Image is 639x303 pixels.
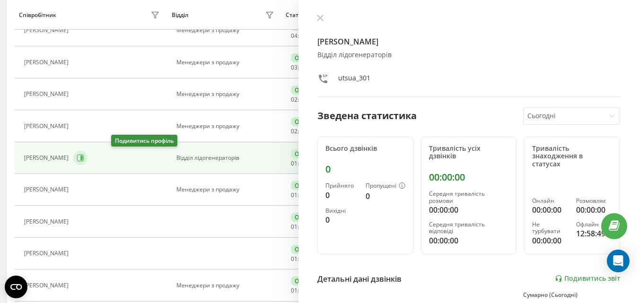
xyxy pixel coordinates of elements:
div: Прийнято [325,182,358,189]
div: Онлайн [291,117,321,126]
div: 00:00:00 [532,204,568,216]
div: Не турбувати [532,221,568,235]
div: Онлайн [532,198,568,204]
h4: [PERSON_NAME] [317,36,620,47]
div: Тривалість знаходження в статусах [532,145,612,168]
span: 02 [291,127,298,135]
div: Онлайн [291,277,321,286]
div: Менеджери з продажу [176,91,276,97]
div: [PERSON_NAME] [24,282,71,289]
div: 00:00:00 [429,235,509,246]
span: 01 [291,159,298,167]
div: : : [291,128,314,135]
div: : : [291,256,314,262]
div: Співробітник [19,12,56,18]
div: [PERSON_NAME] [24,250,71,257]
div: Відділ лідогенераторів [317,51,620,59]
div: 00:00:00 [429,172,509,183]
span: 02 [291,95,298,104]
div: 0 [325,190,358,201]
span: 01 [291,255,298,263]
div: Всього дзвінків [325,145,405,153]
span: 04 [291,32,298,40]
span: 01 [291,286,298,294]
div: Open Intercom Messenger [607,250,630,272]
div: Детальні дані дзвінків [317,273,402,285]
span: 03 [291,63,298,71]
div: 0 [325,164,405,175]
span: 01 [291,223,298,231]
div: Зведена статистика [317,109,417,123]
div: : : [291,287,314,294]
div: Пропущені [366,182,405,190]
div: Відділ лідогенераторів [176,155,276,161]
div: Онлайн [291,53,321,62]
div: Вихідні [325,208,358,214]
div: [PERSON_NAME] [24,27,71,34]
div: Онлайн [291,149,321,158]
div: [PERSON_NAME] [24,123,71,130]
div: Розмовляє [576,198,612,204]
div: [PERSON_NAME] [24,218,71,225]
div: Онлайн [291,86,321,95]
div: 00:00:00 [576,204,612,216]
div: 00:00:00 [532,235,568,246]
div: Менеджери з продажу [176,59,276,66]
div: [PERSON_NAME] [24,91,71,97]
div: : : [291,160,314,167]
div: Менеджери з продажу [176,186,276,193]
div: [PERSON_NAME] [24,59,71,66]
div: Сумарно (Сьогодні) [523,292,620,298]
div: Тривалість усіх дзвінків [429,145,509,161]
div: 0 [325,214,358,225]
div: : : [291,64,314,71]
a: Подивитись звіт [555,275,620,283]
div: Відділ [172,12,188,18]
button: Open CMP widget [5,276,27,298]
div: Середня тривалість розмови [429,190,509,204]
div: Подивитись профіль [111,135,177,147]
span: 01 [291,191,298,199]
div: : : [291,96,314,103]
div: Офлайн [576,221,612,228]
div: 00:00:00 [429,204,509,216]
div: Середня тривалість відповіді [429,221,509,235]
div: 0 [366,190,405,202]
div: Менеджери з продажу [176,27,276,34]
div: [PERSON_NAME] [24,186,71,193]
div: [PERSON_NAME] [24,155,71,161]
div: Онлайн [291,245,321,254]
div: : : [291,192,314,199]
div: : : [291,224,314,230]
div: Менеджери з продажу [176,282,276,289]
div: : : [291,33,314,39]
div: Онлайн [291,181,321,190]
div: Статус [286,12,304,18]
div: Онлайн [291,213,321,222]
div: 12:58:49 [576,228,612,239]
div: Менеджери з продажу [176,123,276,130]
div: utsua_301 [338,73,370,87]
